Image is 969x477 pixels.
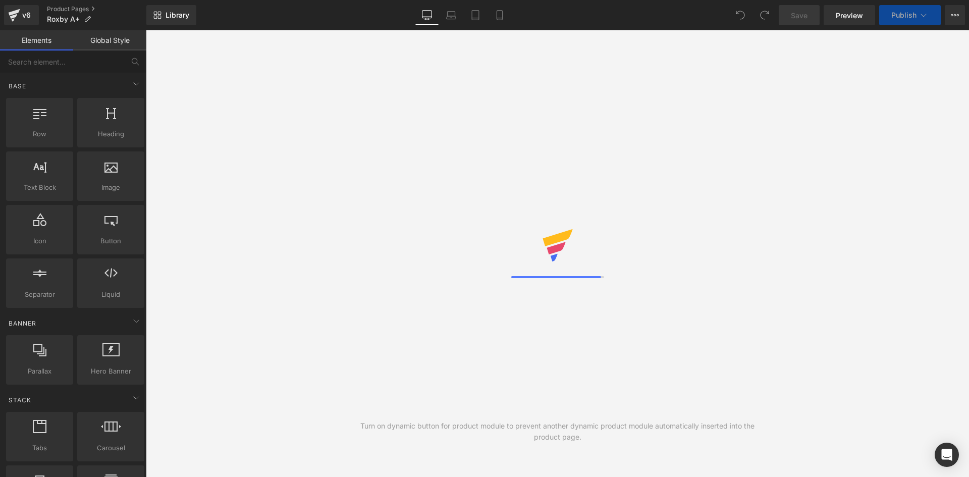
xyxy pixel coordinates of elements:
a: Desktop [415,5,439,25]
a: Tablet [463,5,488,25]
a: Product Pages [47,5,146,13]
span: Heading [80,129,141,139]
span: Stack [8,395,32,405]
span: Save [791,10,807,21]
span: Row [9,129,70,139]
button: Redo [755,5,775,25]
a: Global Style [73,30,146,50]
span: Icon [9,236,70,246]
span: Preview [836,10,863,21]
span: Separator [9,289,70,300]
a: Mobile [488,5,512,25]
div: Open Intercom Messenger [935,443,959,467]
a: v6 [4,5,39,25]
div: Turn on dynamic button for product module to prevent another dynamic product module automatically... [352,420,764,443]
a: New Library [146,5,196,25]
span: Carousel [80,443,141,453]
span: Roxby A+ [47,15,80,23]
button: Publish [879,5,941,25]
span: Base [8,81,27,91]
span: Library [166,11,189,20]
button: Undo [730,5,750,25]
a: Laptop [439,5,463,25]
span: Publish [891,11,917,19]
a: Preview [824,5,875,25]
span: Text Block [9,182,70,193]
span: Liquid [80,289,141,300]
button: More [945,5,965,25]
span: Image [80,182,141,193]
span: Tabs [9,443,70,453]
span: Hero Banner [80,366,141,377]
span: Banner [8,319,37,328]
span: Parallax [9,366,70,377]
div: v6 [20,9,33,22]
span: Button [80,236,141,246]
